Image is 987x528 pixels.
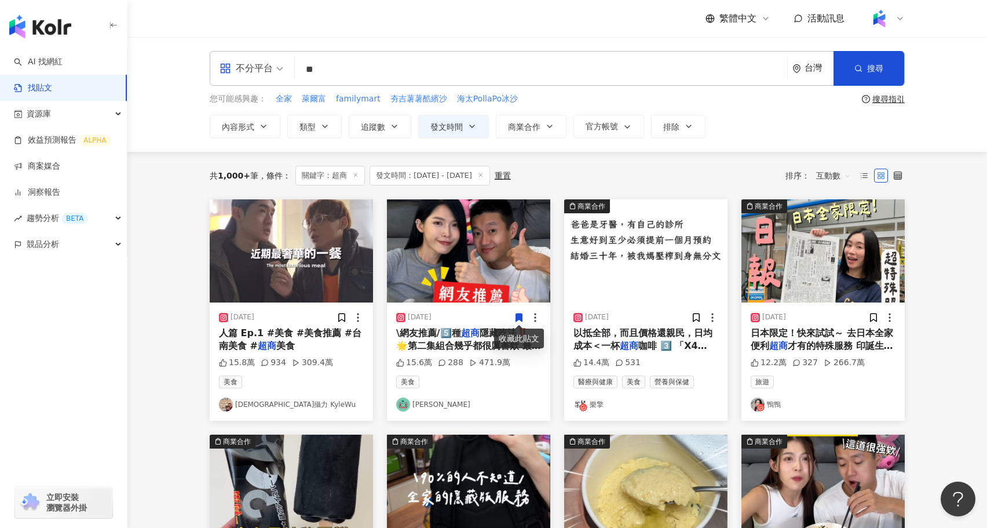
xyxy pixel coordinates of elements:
span: 發文時間 [430,122,463,132]
div: 266.7萬 [824,357,865,369]
span: 發文時間：[DATE] - [DATE] [370,166,490,185]
div: 重置 [495,171,511,180]
span: 醫療與健康 [573,376,617,388]
button: 商業合作 [496,115,566,138]
div: [DATE] [231,312,254,322]
div: [DATE] [408,312,432,322]
div: 934 [261,357,286,369]
div: post-image [387,199,550,303]
mark: 超商 [258,340,276,351]
span: 營養與保健 [650,376,694,388]
a: KOL Avatar鴨鴨 [751,398,895,412]
span: 夯吉薯薯酷繽沙 [390,93,447,105]
span: 咖啡 3️⃣ 「X4 Lutein [573,340,707,364]
img: chrome extension [19,493,41,512]
span: 類型 [299,122,316,132]
img: post-image [741,199,905,303]
span: 活動訊息 [807,13,845,24]
mark: 超商 [461,327,480,338]
div: post-image商業合作 [564,199,728,303]
span: 美食 [276,340,295,351]
span: 1,000+ [218,171,250,180]
div: post-image商業合作 [741,199,905,303]
button: familymart [335,93,381,105]
span: 排除 [663,122,679,132]
span: 美食 [622,376,645,388]
span: environment [792,64,801,73]
span: 立即安裝 瀏覽器外掛 [46,492,87,513]
button: 夯吉薯薯酷繽沙 [390,93,448,105]
button: 萊爾富 [301,93,327,105]
button: 內容形式 [210,115,280,138]
div: 309.4萬 [292,357,333,369]
span: 日本限定！快來試試～ 去日本全家便利 [751,327,893,351]
div: 搜尋指引 [872,94,905,104]
div: 288 [438,357,463,369]
div: [DATE] [762,312,786,322]
span: 旅遊 [751,376,774,388]
button: 發文時間 [418,115,489,138]
a: chrome extension立即安裝 瀏覽器外掛 [15,487,112,518]
span: 美食 [219,376,242,388]
button: 海太PollaPo冰沙 [456,93,518,105]
mark: 超商 [769,340,788,351]
span: 才有的特殊服務 印誕生日新聞✨好酷好有趣～ 大家下次也去玩玩吧！ 感覺當小禮物也適合？！ #日本 #日本旅遊 #日本全家 #誕生日新聞 [751,340,895,403]
a: 找貼文 [14,82,52,94]
div: 471.9萬 [469,357,510,369]
a: KOL Avatar[DEMOGRAPHIC_DATA]攝力 KyleWu [219,398,364,412]
span: 資源庫 [27,101,51,127]
div: 共 筆 [210,171,258,180]
span: \網友推薦/5️⃣種 [396,327,461,338]
div: 收藏此貼文 [494,329,544,348]
span: 以抵全部，而且價格還親民，日均成本＜一杯 [573,327,712,351]
button: 類型 [287,115,342,138]
span: 您可能感興趣： [210,93,266,105]
span: appstore [220,63,231,74]
span: 關鍵字：超商 [295,166,365,185]
div: BETA [61,213,88,224]
div: 商業合作 [400,436,428,447]
img: KOL Avatar [751,398,765,412]
img: Kolr%20app%20icon%20%281%29.png [868,8,890,30]
div: 商業合作 [577,201,605,212]
img: post-image [564,199,728,303]
div: 327 [792,357,818,369]
button: 官方帳號 [573,115,644,138]
div: 商業合作 [577,436,605,447]
div: 531 [615,357,641,369]
iframe: Help Scout Beacon - Open [941,482,975,516]
span: 萊爾富 [302,93,326,105]
span: 全家 [276,93,292,105]
div: 商業合作 [755,436,783,447]
img: KOL Avatar [219,398,233,412]
a: searchAI 找網紅 [14,56,63,68]
a: KOL Avatar樂擎 [573,398,718,412]
img: post-image [210,199,373,303]
div: 商業合作 [223,436,251,447]
div: 商業合作 [755,201,783,212]
span: 繁體中文 [719,12,756,25]
span: rise [14,214,22,223]
div: 排序： [785,166,857,185]
div: 15.6萬 [396,357,432,369]
div: 15.8萬 [219,357,255,369]
a: KOL Avatar[PERSON_NAME] [396,398,541,412]
span: 追蹤數 [361,122,385,132]
span: 海太PollaPo冰沙 [457,93,518,105]
a: 效益預測報告ALPHA [14,134,111,146]
span: 條件 ： [258,171,291,180]
button: 追蹤數 [349,115,411,138]
img: KOL Avatar [396,398,410,412]
div: 台灣 [805,63,834,73]
span: question-circle [862,95,870,103]
span: 官方帳號 [586,122,618,131]
img: KOL Avatar [573,398,587,412]
div: 14.4萬 [573,357,609,369]
span: 互動數 [816,166,851,185]
a: 洞察報告 [14,187,60,198]
button: 搜尋 [834,51,904,86]
a: 商案媒合 [14,161,60,172]
div: 12.2萬 [751,357,787,369]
